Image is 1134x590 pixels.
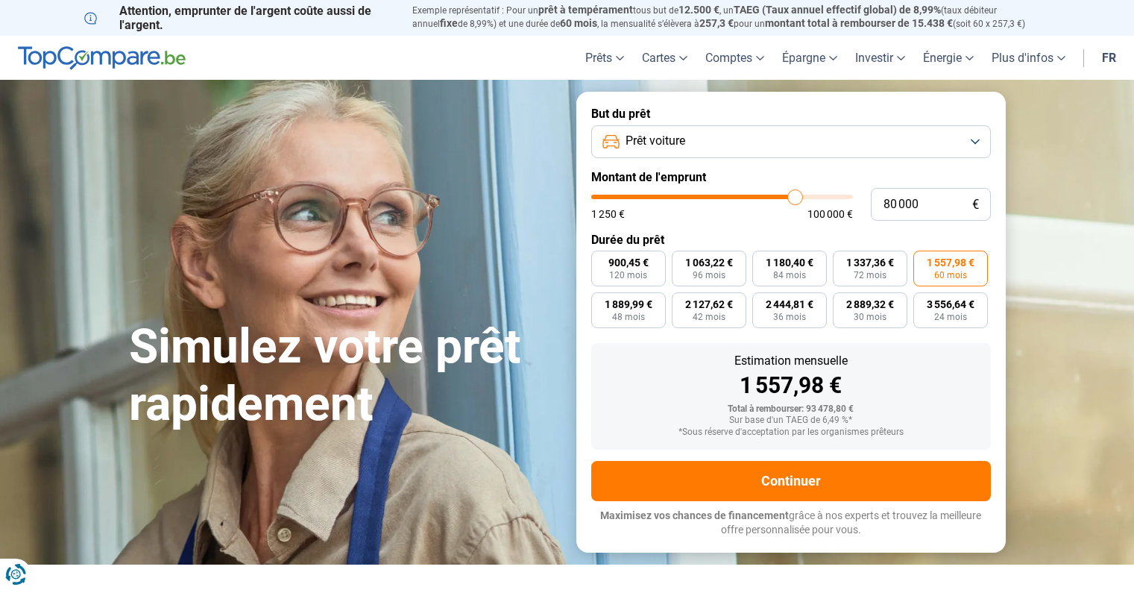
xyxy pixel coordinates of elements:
[18,46,186,70] img: TopCompare
[766,257,813,268] span: 1 180,40 €
[685,257,733,268] span: 1 063,22 €
[699,17,734,29] span: 257,3 €
[412,4,1050,31] p: Exemple représentatif : Pour un tous but de , un (taux débiteur annuel de 8,99%) et une durée de ...
[846,299,894,310] span: 2 889,32 €
[914,36,983,80] a: Énergie
[591,233,991,247] label: Durée du prêt
[934,271,967,280] span: 60 mois
[934,313,967,321] span: 24 mois
[603,404,979,415] div: Total à rembourser: 93 478,80 €
[603,355,979,367] div: Estimation mensuelle
[591,107,991,121] label: But du prêt
[591,170,991,184] label: Montant de l'emprunt
[605,299,652,310] span: 1 889,99 €
[591,209,625,219] span: 1 250 €
[773,313,806,321] span: 36 mois
[591,461,991,501] button: Continuer
[633,36,696,80] a: Cartes
[773,271,806,280] span: 84 mois
[927,257,974,268] span: 1 557,98 €
[576,36,633,80] a: Prêts
[603,427,979,438] div: *Sous réserve d'acceptation par les organismes prêteurs
[972,198,979,211] span: €
[84,4,394,32] p: Attention, emprunter de l'argent coûte aussi de l'argent.
[591,509,991,538] p: grâce à nos experts et trouvez la meilleure offre personnalisée pour vous.
[560,17,597,29] span: 60 mois
[603,374,979,397] div: 1 557,98 €
[766,299,813,310] span: 2 444,81 €
[846,36,914,80] a: Investir
[854,271,886,280] span: 72 mois
[693,271,725,280] span: 96 mois
[600,509,789,521] span: Maximisez vos chances de financement
[807,209,853,219] span: 100 000 €
[734,4,941,16] span: TAEG (Taux annuel effectif global) de 8,99%
[765,17,953,29] span: montant total à rembourser de 15.438 €
[693,313,725,321] span: 42 mois
[603,415,979,426] div: Sur base d'un TAEG de 6,49 %*
[927,299,974,310] span: 3 556,64 €
[983,36,1074,80] a: Plus d'infos
[626,133,685,149] span: Prêt voiture
[440,17,458,29] span: fixe
[129,318,558,433] h1: Simulez votre prêt rapidement
[696,36,773,80] a: Comptes
[678,4,719,16] span: 12.500 €
[591,125,991,158] button: Prêt voiture
[612,313,645,321] span: 48 mois
[609,271,647,280] span: 120 mois
[773,36,846,80] a: Épargne
[1093,36,1125,80] a: fr
[608,257,649,268] span: 900,45 €
[538,4,633,16] span: prêt à tempérament
[854,313,886,321] span: 30 mois
[846,257,894,268] span: 1 337,36 €
[685,299,733,310] span: 2 127,62 €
